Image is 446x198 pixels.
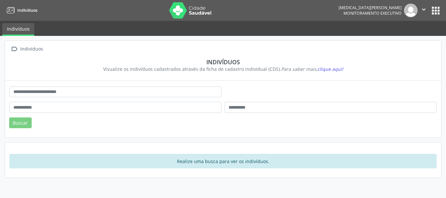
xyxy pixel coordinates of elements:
div: Indivíduos [19,44,44,54]
i:  [420,6,427,13]
div: Realize uma busca para ver os indivíduos. [9,154,437,168]
a:  Indivíduos [9,44,44,54]
i: Para saber mais, [281,66,343,72]
i:  [9,44,19,54]
div: Indivíduos [14,58,432,66]
span: clique aqui! [317,66,343,72]
button: apps [430,5,441,16]
span: Monitoramento Executivo [343,10,402,16]
div: Visualize os indivíduos cadastrados através da ficha de cadastro individual (CDS). [14,66,432,72]
button: Buscar [9,117,32,129]
a: Indivíduos [5,5,38,16]
img: img [404,4,418,17]
div: [MEDICAL_DATA][PERSON_NAME] [339,5,402,10]
span: Indivíduos [17,8,38,13]
a: Indivíduos [2,23,34,36]
button:  [418,4,430,17]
